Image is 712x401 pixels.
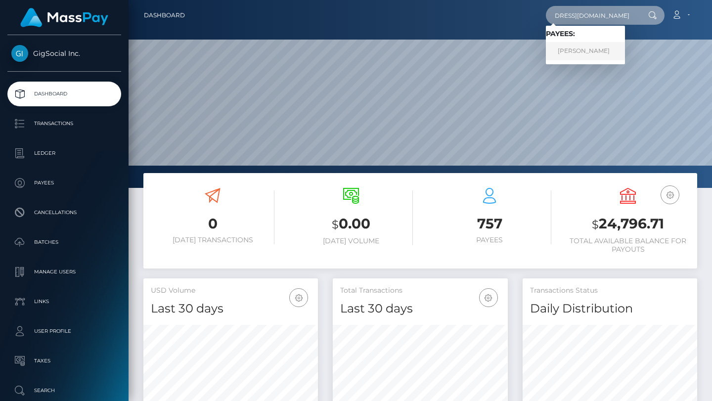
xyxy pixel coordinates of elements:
[7,260,121,284] a: Manage Users
[11,205,117,220] p: Cancellations
[7,230,121,255] a: Batches
[428,214,551,233] h3: 757
[546,30,625,38] h6: Payees:
[546,42,625,60] a: [PERSON_NAME]
[7,49,121,58] span: GigSocial Inc.
[566,214,690,234] h3: 24,796.71
[546,6,639,25] input: Search...
[332,218,339,231] small: $
[7,319,121,344] a: User Profile
[289,214,413,234] h3: 0.00
[11,176,117,190] p: Payees
[530,286,690,296] h5: Transactions Status
[289,237,413,245] h6: [DATE] Volume
[11,146,117,161] p: Ledger
[566,237,690,254] h6: Total Available Balance for Payouts
[340,286,500,296] h5: Total Transactions
[7,171,121,195] a: Payees
[11,45,28,62] img: GigSocial Inc.
[11,383,117,398] p: Search
[151,286,311,296] h5: USD Volume
[530,300,690,317] h4: Daily Distribution
[11,87,117,101] p: Dashboard
[592,218,599,231] small: $
[11,294,117,309] p: Links
[7,289,121,314] a: Links
[7,349,121,373] a: Taxes
[7,200,121,225] a: Cancellations
[11,324,117,339] p: User Profile
[11,265,117,279] p: Manage Users
[428,236,551,244] h6: Payees
[11,116,117,131] p: Transactions
[151,236,274,244] h6: [DATE] Transactions
[11,235,117,250] p: Batches
[151,214,274,233] h3: 0
[144,5,185,26] a: Dashboard
[151,300,311,317] h4: Last 30 days
[7,141,121,166] a: Ledger
[7,111,121,136] a: Transactions
[7,82,121,106] a: Dashboard
[20,8,108,27] img: MassPay Logo
[340,300,500,317] h4: Last 30 days
[11,354,117,368] p: Taxes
